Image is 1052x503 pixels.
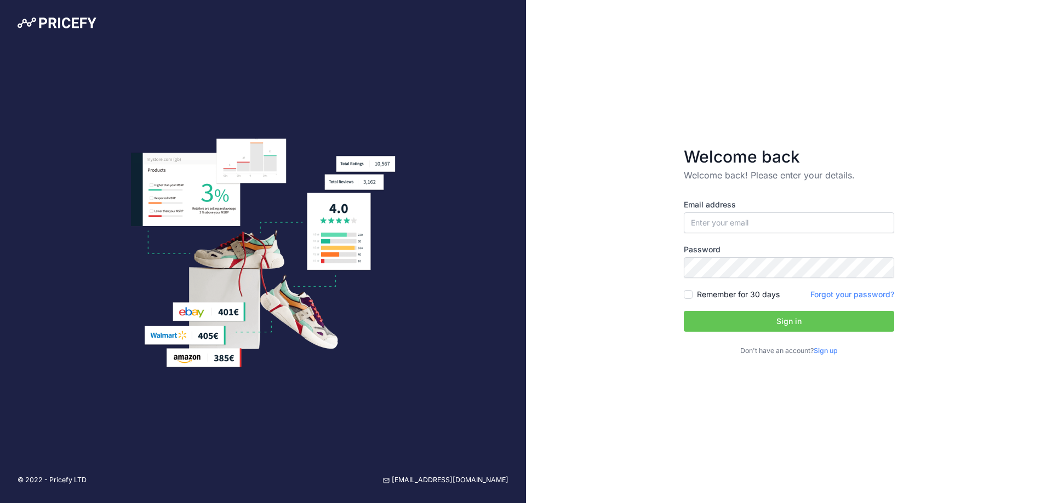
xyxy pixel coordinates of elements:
[684,169,894,182] p: Welcome back! Please enter your details.
[814,346,838,355] a: Sign up
[684,346,894,356] p: Don't have an account?
[684,147,894,166] h3: Welcome back
[684,212,894,233] input: Enter your email
[18,475,87,485] p: © 2022 - Pricefy LTD
[684,311,894,332] button: Sign in
[697,289,780,300] label: Remember for 30 days
[684,199,894,210] label: Email address
[684,244,894,255] label: Password
[18,18,96,28] img: Pricefy
[383,475,508,485] a: [EMAIL_ADDRESS][DOMAIN_NAME]
[810,290,894,299] a: Forgot your password?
